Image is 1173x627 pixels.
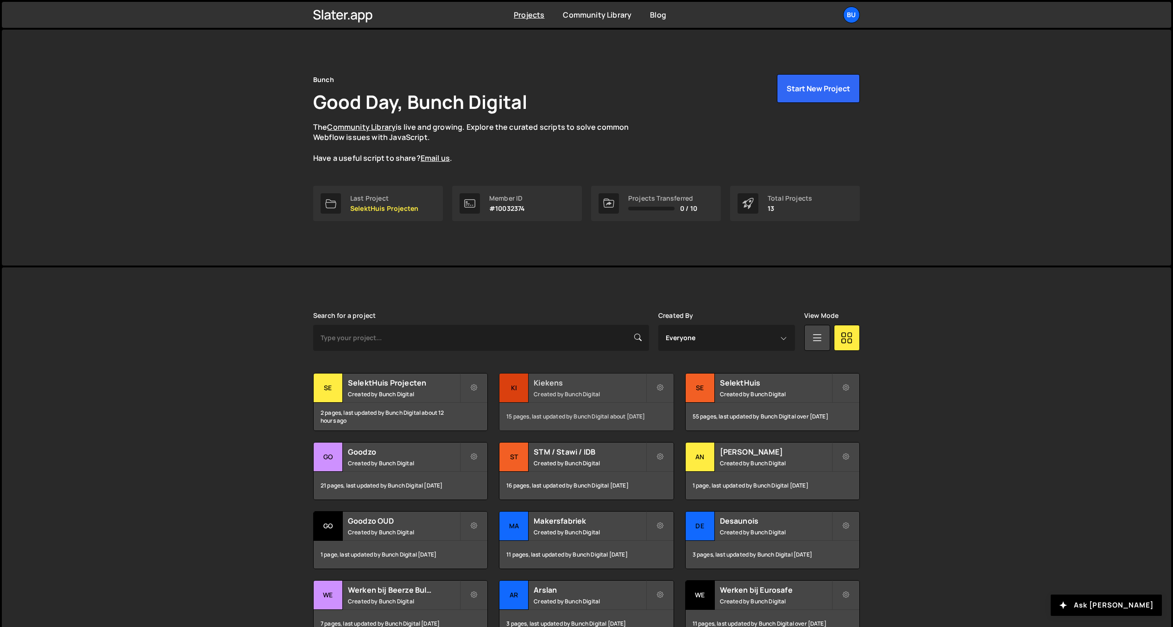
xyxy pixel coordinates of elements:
[313,74,334,85] div: Bunch
[348,459,460,467] small: Created by Bunch Digital
[489,205,525,212] p: #10032374
[350,195,418,202] div: Last Project
[313,373,488,431] a: Se SelektHuis Projecten Created by Bunch Digital 2 pages, last updated by Bunch Digital about 12 ...
[499,581,529,610] div: Ar
[720,585,832,595] h2: Werken bij Eurosafe
[534,585,645,595] h2: Arslan
[534,528,645,536] small: Created by Bunch Digital
[720,459,832,467] small: Created by Bunch Digital
[348,528,460,536] small: Created by Bunch Digital
[686,512,715,541] div: De
[348,585,460,595] h2: Werken bij Beerze Bulten
[685,442,860,500] a: An [PERSON_NAME] Created by Bunch Digital 1 page, last updated by Bunch Digital [DATE]
[314,472,487,500] div: 21 pages, last updated by Bunch Digital [DATE]
[720,447,832,457] h2: [PERSON_NAME]
[313,186,443,221] a: Last Project SelektHuis Projecten
[1051,595,1162,616] button: Ask [PERSON_NAME]
[313,122,647,164] p: The is live and growing. Explore the curated scripts to solve common Webflow issues with JavaScri...
[720,528,832,536] small: Created by Bunch Digital
[534,390,645,398] small: Created by Bunch Digital
[534,459,645,467] small: Created by Bunch Digital
[514,10,544,20] a: Projects
[686,581,715,610] div: We
[499,373,674,431] a: Ki Kiekens Created by Bunch Digital 15 pages, last updated by Bunch Digital about [DATE]
[348,516,460,526] h2: Goodzo OUD
[686,443,715,472] div: An
[499,374,529,403] div: Ki
[686,541,859,569] div: 3 pages, last updated by Bunch Digital [DATE]
[313,442,488,500] a: Go Goodzo Created by Bunch Digital 21 pages, last updated by Bunch Digital [DATE]
[650,10,666,20] a: Blog
[843,6,860,23] a: Bu
[421,153,450,163] a: Email us
[489,195,525,202] div: Member ID
[534,516,645,526] h2: Makersfabriek
[499,403,673,431] div: 15 pages, last updated by Bunch Digital about [DATE]
[499,511,674,569] a: Ma Makersfabriek Created by Bunch Digital 11 pages, last updated by Bunch Digital [DATE]
[499,442,674,500] a: ST STM / Stawi / IDB Created by Bunch Digital 16 pages, last updated by Bunch Digital [DATE]
[685,373,860,431] a: Se SelektHuis Created by Bunch Digital 55 pages, last updated by Bunch Digital over [DATE]
[534,378,645,388] h2: Kiekens
[499,512,529,541] div: Ma
[658,312,694,319] label: Created By
[348,597,460,605] small: Created by Bunch Digital
[777,74,860,103] button: Start New Project
[680,205,697,212] span: 0 / 10
[628,195,697,202] div: Projects Transferred
[313,312,376,319] label: Search for a project
[348,447,460,457] h2: Goodzo
[313,511,488,569] a: Go Goodzo OUD Created by Bunch Digital 1 page, last updated by Bunch Digital [DATE]
[720,516,832,526] h2: Desaunois
[314,403,487,431] div: 2 pages, last updated by Bunch Digital about 12 hours ago
[314,581,343,610] div: We
[350,205,418,212] p: SelektHuis Projecten
[313,89,527,114] h1: Good Day, Bunch Digital
[313,325,649,351] input: Type your project...
[685,511,860,569] a: De Desaunois Created by Bunch Digital 3 pages, last updated by Bunch Digital [DATE]
[720,597,832,605] small: Created by Bunch Digital
[768,195,812,202] div: Total Projects
[768,205,812,212] p: 13
[499,443,529,472] div: ST
[314,512,343,541] div: Go
[804,312,839,319] label: View Mode
[314,374,343,403] div: Se
[534,597,645,605] small: Created by Bunch Digital
[348,378,460,388] h2: SelektHuis Projecten
[327,122,396,132] a: Community Library
[348,390,460,398] small: Created by Bunch Digital
[314,541,487,569] div: 1 page, last updated by Bunch Digital [DATE]
[563,10,631,20] a: Community Library
[686,403,859,431] div: 55 pages, last updated by Bunch Digital over [DATE]
[499,541,673,569] div: 11 pages, last updated by Bunch Digital [DATE]
[534,447,645,457] h2: STM / Stawi / IDB
[499,472,673,500] div: 16 pages, last updated by Bunch Digital [DATE]
[314,443,343,472] div: Go
[720,378,832,388] h2: SelektHuis
[686,374,715,403] div: Se
[720,390,832,398] small: Created by Bunch Digital
[686,472,859,500] div: 1 page, last updated by Bunch Digital [DATE]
